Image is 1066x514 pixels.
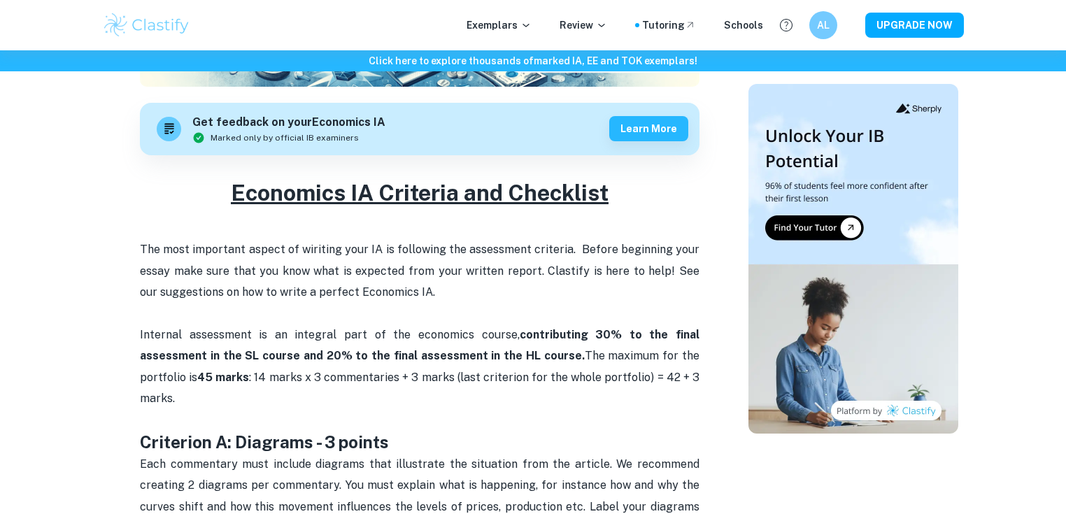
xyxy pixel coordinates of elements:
p: Exemplars [467,17,532,33]
button: Help and Feedback [774,13,798,37]
span: Marked only by official IB examiners [211,131,359,144]
h6: AL [816,17,832,33]
a: Get feedback on yourEconomics IAMarked only by official IB examinersLearn more [140,103,699,155]
span: Internal assessment is an integral part of the economics course, The maximum for the portfolio is... [140,328,702,405]
h6: Get feedback on your Economics IA [192,114,385,131]
a: Tutoring [642,17,696,33]
u: Economics IA Criteria and Checklist [231,180,609,206]
button: Learn more [609,116,688,141]
img: Clastify logo [102,11,191,39]
a: Schools [724,17,763,33]
strong: Criterion A: Diagrams - 3 points [140,432,389,452]
h6: Click here to explore thousands of marked IA, EE and TOK exemplars ! [3,53,1063,69]
button: AL [809,11,837,39]
strong: 45 marks [197,371,249,384]
p: Review [560,17,607,33]
button: UPGRADE NOW [865,13,964,38]
img: Thumbnail [748,84,958,434]
span: The most important aspect of wiriting your IA is following the assessment criteria. Before beginn... [140,243,702,299]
